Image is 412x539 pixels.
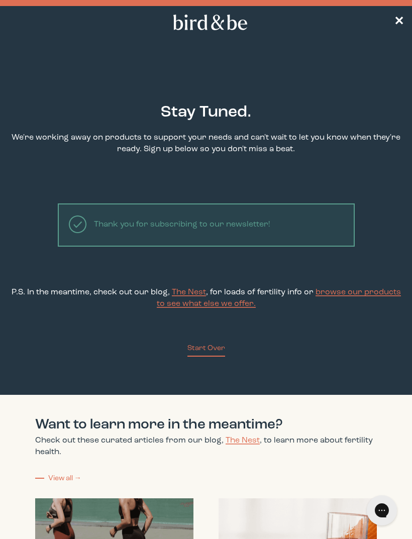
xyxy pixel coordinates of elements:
[157,288,401,308] a: browse our products to see what else we offer.
[35,435,377,458] p: Check out these curated articles from our blog, , to learn more about fertility health.
[187,318,225,357] a: Start Over
[8,132,404,155] p: We're working away on products to support your needs and can't wait to let you know when they're ...
[35,473,81,483] a: View all →
[394,14,404,31] a: ✕
[8,287,404,310] p: P.S. In the meantime, check out our blog, , for loads of fertility info or
[35,415,377,435] h2: Want to learn more in the meantime?
[161,101,251,124] h2: Stay Tuned.
[187,343,225,357] button: Start Over
[58,203,355,247] div: Thank you for subscribing to our newsletter!
[362,492,402,529] iframe: Gorgias live chat messenger
[226,437,260,445] a: The Nest
[172,288,206,296] a: The Nest
[394,16,404,28] span: ✕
